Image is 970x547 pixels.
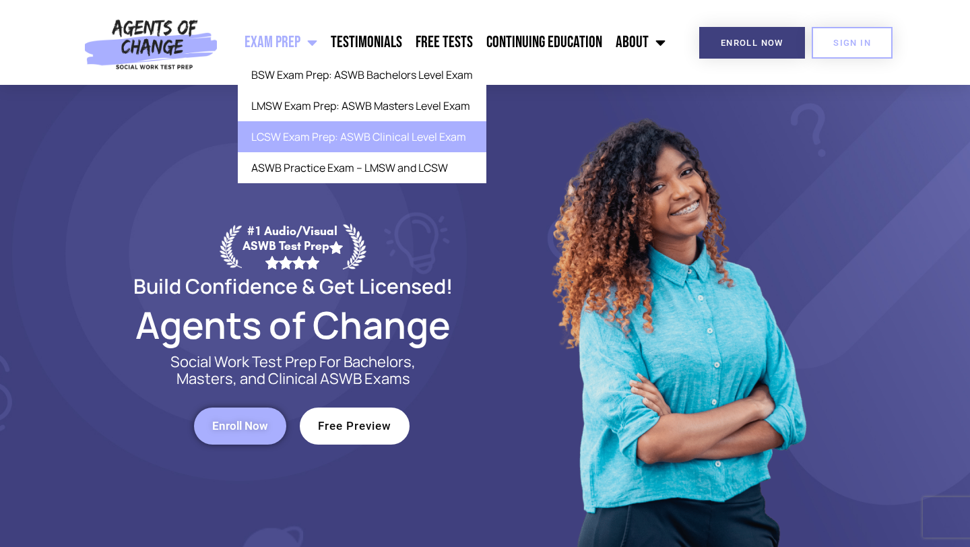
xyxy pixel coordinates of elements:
[238,152,486,183] a: ASWB Practice Exam – LMSW and LCSW
[812,27,893,59] a: SIGN IN
[609,26,672,59] a: About
[480,26,609,59] a: Continuing Education
[238,90,486,121] a: LMSW Exam Prep: ASWB Masters Level Exam
[409,26,480,59] a: Free Tests
[101,309,485,340] h2: Agents of Change
[699,27,805,59] a: Enroll Now
[721,38,783,47] span: Enroll Now
[155,354,431,387] p: Social Work Test Prep For Bachelors, Masters, and Clinical ASWB Exams
[242,224,343,269] div: #1 Audio/Visual ASWB Test Prep
[300,408,410,445] a: Free Preview
[238,121,486,152] a: LCSW Exam Prep: ASWB Clinical Level Exam
[101,276,485,296] h2: Build Confidence & Get Licensed!
[194,408,286,445] a: Enroll Now
[833,38,871,47] span: SIGN IN
[212,420,268,432] span: Enroll Now
[324,26,409,59] a: Testimonials
[224,26,673,59] nav: Menu
[238,59,486,90] a: BSW Exam Prep: ASWB Bachelors Level Exam
[238,59,486,183] ul: Exam Prep
[318,420,391,432] span: Free Preview
[238,26,324,59] a: Exam Prep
